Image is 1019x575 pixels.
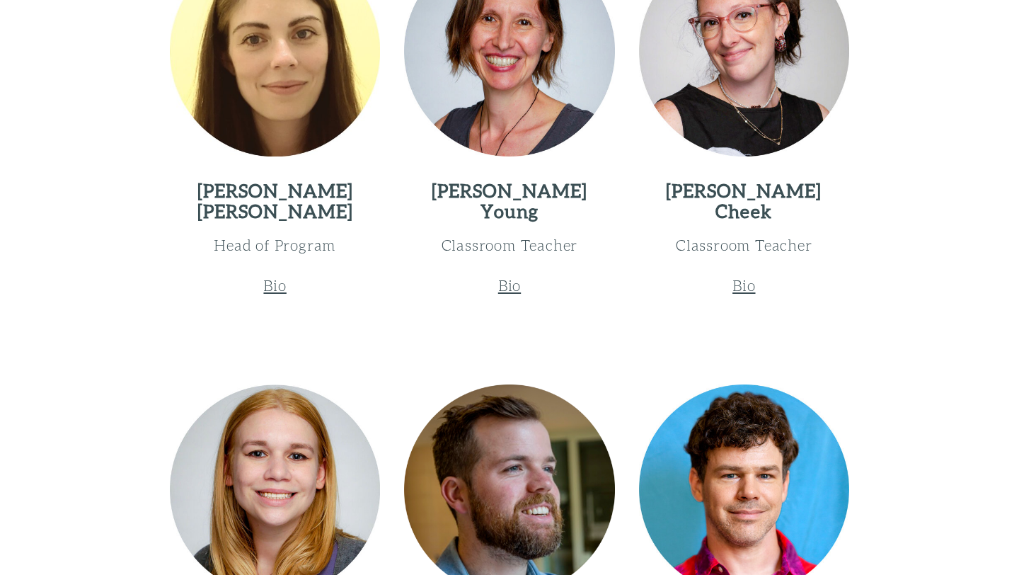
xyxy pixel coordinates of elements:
h2: [PERSON_NAME] [PERSON_NAME] [170,181,380,222]
u: Bio [732,276,755,294]
h2: [PERSON_NAME] Cheek [639,181,849,222]
h3: Classroom Teacher [404,237,614,253]
h3: Head of Program [170,237,380,253]
u: Bio [498,276,521,294]
h3: Classroom Teacher [639,237,849,253]
h2: [PERSON_NAME] Young [404,181,614,222]
u: Bio [263,276,286,294]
